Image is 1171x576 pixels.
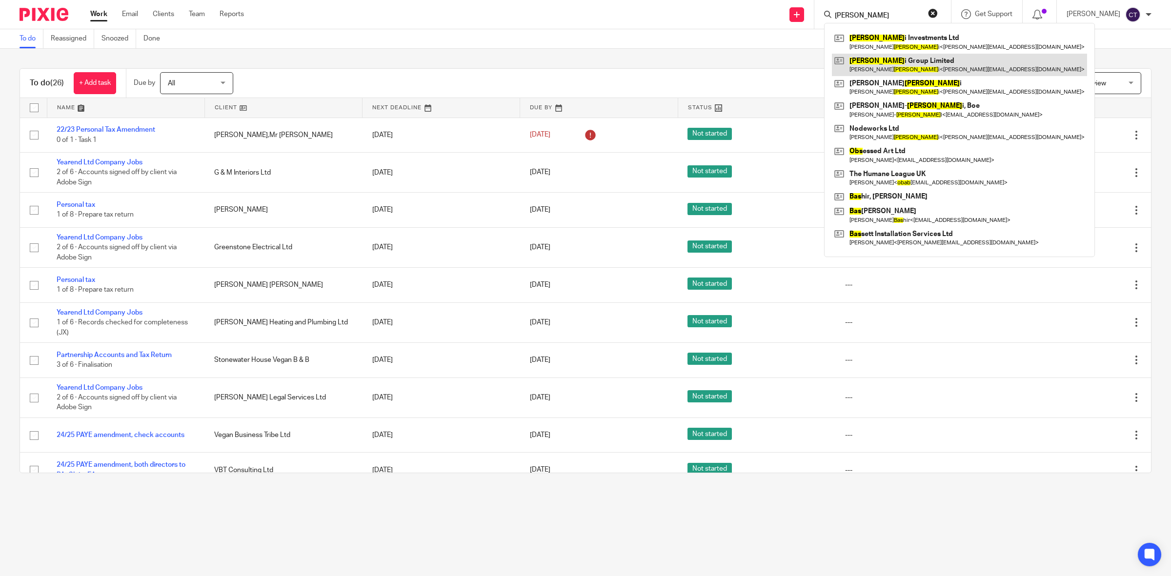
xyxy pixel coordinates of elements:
span: Not started [687,390,732,402]
a: Yearend Ltd Company Jobs [57,384,142,391]
a: 24/25 PAYE amendment, both directors to PA, Claim EA [57,461,185,478]
span: Not started [687,240,732,253]
td: G & M Interiors Ltd [204,152,362,192]
td: [DATE] [363,418,520,453]
a: Snoozed [101,29,136,48]
td: [DATE] [363,302,520,342]
a: Personal tax [57,201,95,208]
a: Partnership Accounts and Tax Return [57,352,172,358]
span: [DATE] [530,244,550,251]
span: Not started [687,203,732,215]
div: --- [845,355,983,365]
span: [DATE] [530,357,550,363]
a: Email [122,9,138,19]
a: To do [20,29,43,48]
td: Greenstone Electrical Ltd [204,227,362,267]
span: [DATE] [530,207,550,214]
button: Clear [928,8,938,18]
td: [PERSON_NAME] [204,193,362,227]
td: Stonewater House Vegan B & B [204,343,362,377]
a: Personal tax [57,277,95,283]
span: [DATE] [530,319,550,326]
span: 1 of 8 · Prepare tax return [57,212,134,218]
img: Pixie [20,8,68,21]
span: [DATE] [530,467,550,474]
span: Not started [687,428,732,440]
span: [DATE] [530,432,550,438]
td: [PERSON_NAME] Heating and Plumbing Ltd [204,302,362,342]
a: Yearend Ltd Company Jobs [57,234,142,241]
a: Work [90,9,107,19]
a: Yearend Ltd Company Jobs [57,309,142,316]
img: svg%3E [1125,7,1141,22]
span: [DATE] [530,169,550,176]
span: 3 of 6 · Finalisation [57,362,112,369]
td: [DATE] [363,227,520,267]
td: [DATE] [363,377,520,417]
span: (26) [50,79,64,87]
span: [DATE] [530,394,550,401]
a: Reassigned [51,29,94,48]
div: --- [845,318,983,327]
div: --- [845,430,983,440]
td: [PERSON_NAME],Mr [PERSON_NAME] [204,118,362,152]
div: --- [845,393,983,402]
span: 2 of 6 · Accounts signed off by client via Adobe Sign [57,169,177,186]
span: Not started [687,315,732,327]
span: Not started [687,165,732,178]
span: 1 of 6 · Records checked for completeness (JX) [57,319,188,336]
td: [DATE] [363,268,520,302]
span: 1 of 8 · Prepare tax return [57,287,134,294]
td: [PERSON_NAME] [PERSON_NAME] [204,268,362,302]
div: --- [845,280,983,290]
span: [DATE] [530,132,550,139]
span: Get Support [975,11,1012,18]
input: Search [834,12,922,20]
a: Clients [153,9,174,19]
td: Vegan Business Tribe Ltd [204,418,362,453]
a: + Add task [74,72,116,94]
td: [DATE] [363,193,520,227]
a: Done [143,29,167,48]
a: 22/23 Personal Tax Amendment [57,126,155,133]
a: 24/25 PAYE amendment, check accounts [57,432,184,438]
td: [DATE] [363,118,520,152]
td: VBT Consulting Ltd [204,453,362,487]
span: All [168,80,175,87]
td: [DATE] [363,453,520,487]
span: 0 of 1 · Task 1 [57,137,97,143]
a: Yearend Ltd Company Jobs [57,159,142,166]
td: [DATE] [363,152,520,192]
span: 2 of 6 · Accounts signed off by client via Adobe Sign [57,244,177,261]
h1: To do [30,78,64,88]
span: Not started [687,463,732,475]
span: Not started [687,353,732,365]
span: [DATE] [530,281,550,288]
span: 2 of 6 · Accounts signed off by client via Adobe Sign [57,394,177,411]
a: Team [189,9,205,19]
td: [DATE] [363,343,520,377]
p: Due by [134,78,155,88]
span: Not started [687,278,732,290]
a: Reports [220,9,244,19]
p: [PERSON_NAME] [1067,9,1120,19]
td: [PERSON_NAME] Legal Services Ltd [204,377,362,417]
div: --- [845,465,983,475]
span: Not started [687,128,732,140]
